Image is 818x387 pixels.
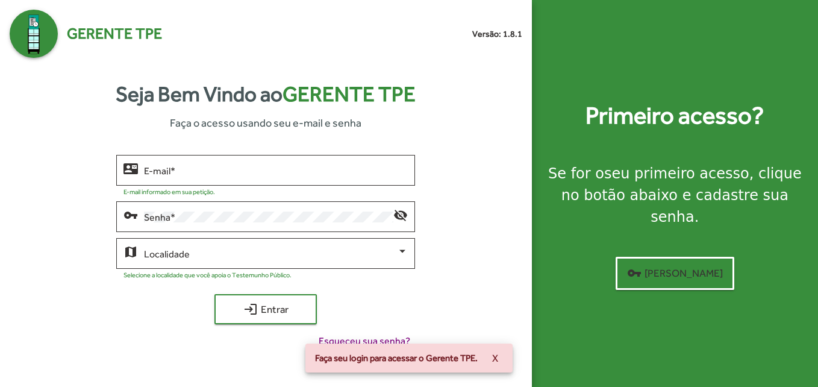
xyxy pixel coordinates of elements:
[585,98,764,134] strong: Primeiro acesso?
[482,347,508,369] button: X
[393,207,408,222] mat-icon: visibility_off
[214,294,317,324] button: Entrar
[225,298,306,320] span: Entrar
[604,165,749,182] strong: seu primeiro acesso
[116,78,416,110] strong: Seja Bem Vindo ao
[123,161,138,175] mat-icon: contact_mail
[546,163,804,228] div: Se for o , clique no botão abaixo e cadastre sua senha.
[123,244,138,259] mat-icon: map
[123,271,292,278] mat-hint: Selecione a localidade que você apoia o Testemunho Público.
[616,257,734,290] button: [PERSON_NAME]
[123,188,215,195] mat-hint: E-mail informado em sua petição.
[10,10,58,58] img: Logo Gerente
[243,302,258,316] mat-icon: login
[492,347,498,369] span: X
[123,207,138,222] mat-icon: vpn_key
[472,28,522,40] small: Versão: 1.8.1
[627,266,642,280] mat-icon: vpn_key
[315,352,478,364] span: Faça seu login para acessar o Gerente TPE.
[627,262,723,284] span: [PERSON_NAME]
[283,82,416,106] span: Gerente TPE
[170,115,361,131] span: Faça o acesso usando seu e-mail e senha
[67,22,162,45] span: Gerente TPE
